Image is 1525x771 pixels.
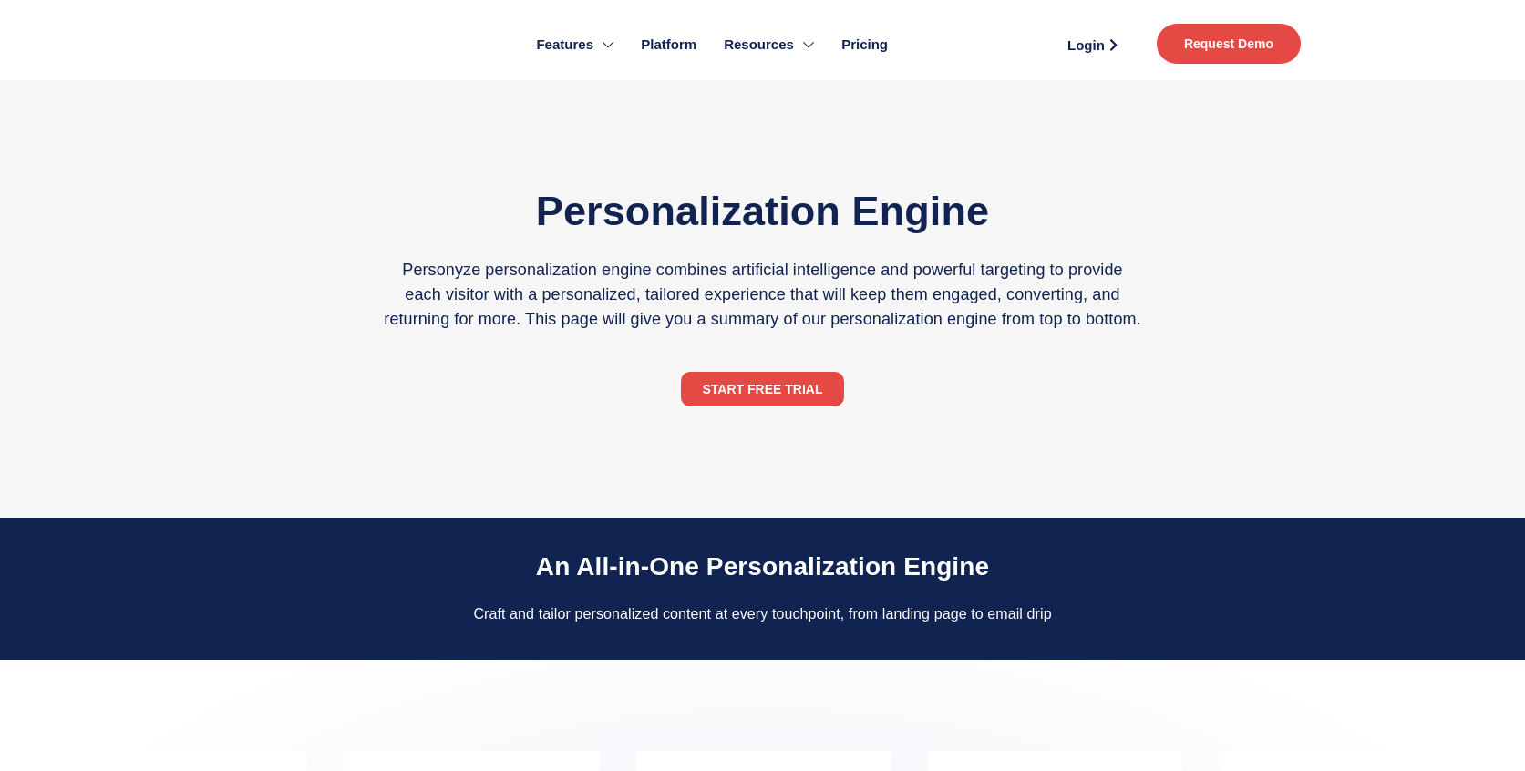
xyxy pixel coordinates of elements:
a: Login [1046,31,1139,58]
a: Resources [710,9,828,80]
a: START FREE TRIAL [681,372,845,406]
span: Request Demo [1184,37,1273,50]
span: Platform [641,35,696,56]
span: START FREE TRIAL [703,383,823,396]
a: Request Demo [1157,24,1301,64]
a: Platform [627,9,710,80]
a: Pricing [828,9,902,80]
p: Personyze personalization engine combines artificial intelligence and powerful targeting to provi... [383,258,1142,332]
span: Pricing [841,35,888,56]
span: Features [536,35,593,56]
h6: Craft and tailor personalized content at every touchpoint, from landing page to email drip [262,605,1264,622]
h1: Personalization Engine [383,182,1142,240]
a: Features [522,9,627,80]
span: Resources [724,35,794,56]
img: Personyze logo [225,24,359,66]
span: Login [1067,38,1105,52]
h3: An All-in-One Personalization Engine [262,554,1264,580]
